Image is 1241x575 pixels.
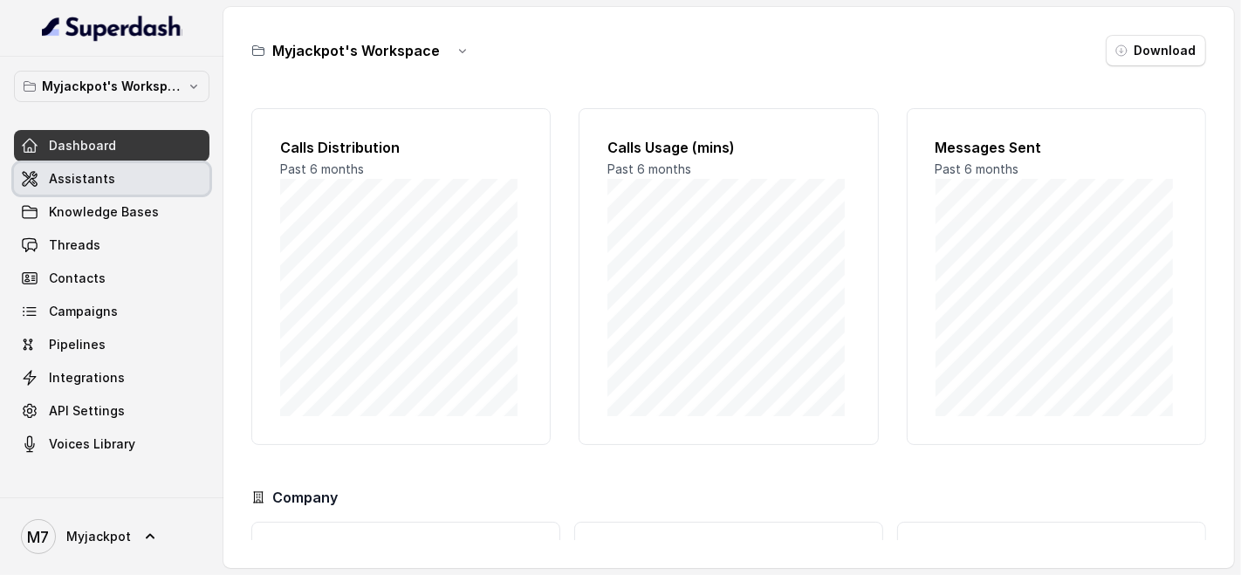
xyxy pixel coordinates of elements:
button: Download [1106,35,1206,66]
span: Campaigns [49,303,118,320]
a: Assistants [14,163,209,195]
span: Pipelines [49,336,106,353]
span: Assistants [49,170,115,188]
h3: Myjackpot's Workspace [272,40,440,61]
span: Myjackpot [66,528,131,545]
h3: Messages [589,537,868,558]
span: API Settings [49,402,125,420]
span: Integrations [49,369,125,387]
h2: Calls Usage (mins) [607,137,849,158]
span: Past 6 months [607,161,691,176]
h3: Workspaces [912,537,1191,558]
button: Myjackpot's Workspace [14,71,209,102]
a: Campaigns [14,296,209,327]
a: Voices Library [14,428,209,460]
span: Contacts [49,270,106,287]
h2: Calls Distribution [280,137,522,158]
h3: Company [272,487,338,508]
span: Knowledge Bases [49,203,159,221]
a: API Settings [14,395,209,427]
img: light.svg [42,14,182,42]
a: Pipelines [14,329,209,360]
span: Dashboard [49,137,116,154]
h2: Messages Sent [936,137,1177,158]
a: Myjackpot [14,512,209,561]
h3: Calls [266,537,545,558]
span: Past 6 months [280,161,364,176]
a: Integrations [14,362,209,394]
span: Voices Library [49,435,135,453]
span: Past 6 months [936,161,1019,176]
a: Threads [14,229,209,261]
a: Contacts [14,263,209,294]
a: Knowledge Bases [14,196,209,228]
p: Myjackpot's Workspace [42,76,182,97]
span: Threads [49,236,100,254]
a: Dashboard [14,130,209,161]
text: M7 [28,528,50,546]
